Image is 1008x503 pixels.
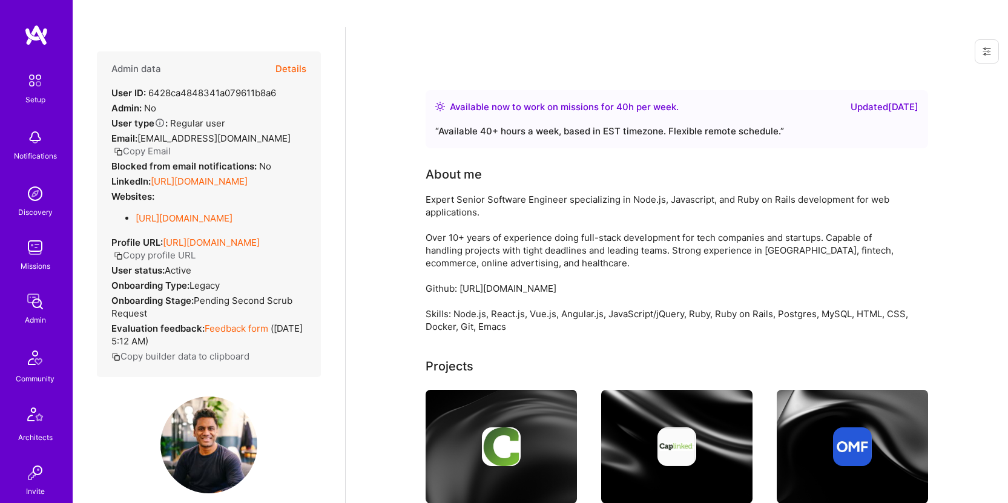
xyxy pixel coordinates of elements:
strong: Onboarding Type: [111,280,189,291]
img: Community [21,343,50,372]
strong: Profile URL: [111,237,163,248]
img: discovery [23,182,47,206]
div: Setup [25,93,45,106]
i: icon Copy [111,352,120,361]
strong: Email: [111,133,137,144]
img: teamwork [23,235,47,260]
div: 6428ca4848341a079611b8a6 [111,87,276,99]
img: Company logo [833,427,872,466]
span: [EMAIL_ADDRESS][DOMAIN_NAME] [137,133,291,144]
img: setup [22,68,48,93]
button: Details [275,51,306,87]
div: Regular user [111,117,225,130]
div: Expert Senior Software Engineer specializing in Node.js, Javascript, and Ruby on Rails developmen... [426,193,910,333]
div: Community [16,372,54,385]
strong: User status: [111,265,165,276]
img: admin teamwork [23,289,47,314]
span: Pending Second Scrub Request [111,295,292,319]
div: Invite [26,485,45,498]
button: Copy Email [114,145,171,157]
a: [URL][DOMAIN_NAME] [151,176,248,187]
i: icon Copy [114,147,123,156]
div: ( [DATE] 5:12 AM ) [111,322,306,347]
h4: Admin data [111,64,161,74]
div: Projects [426,357,473,375]
img: bell [23,125,47,150]
strong: User type : [111,117,168,129]
div: Updated [DATE] [851,100,918,114]
button: Copy builder data to clipboard [111,350,249,363]
span: 40 [616,101,628,113]
span: legacy [189,280,220,291]
a: [URL][DOMAIN_NAME] [163,237,260,248]
div: Architects [18,431,53,444]
div: About me [426,165,482,183]
a: Feedback form [205,323,268,334]
strong: User ID: [111,87,146,99]
div: No [111,102,156,114]
strong: Onboarding Stage: [111,295,194,306]
img: Availability [435,102,445,111]
img: Company logo [657,427,696,466]
i: Help [154,117,165,128]
img: Invite [23,461,47,485]
a: [URL][DOMAIN_NAME] [136,212,232,224]
div: No [111,160,271,173]
div: Notifications [14,150,57,162]
div: “ Available 40+ hours a week, based in EST timezone. Flexible remote schedule. ” [435,124,918,139]
div: Discovery [18,206,53,219]
span: Active [165,265,191,276]
img: Company logo [482,427,521,466]
img: User Avatar [160,396,257,493]
div: Available now to work on missions for h per week . [450,100,679,114]
strong: Websites: [111,191,154,202]
i: icon Copy [114,251,123,260]
img: logo [24,24,48,46]
strong: Admin: [111,102,142,114]
button: Copy profile URL [114,249,196,261]
div: Admin [25,314,46,326]
strong: Evaluation feedback: [111,323,205,334]
img: Architects [21,402,50,431]
strong: Blocked from email notifications: [111,160,259,172]
strong: LinkedIn: [111,176,151,187]
div: Missions [21,260,50,272]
